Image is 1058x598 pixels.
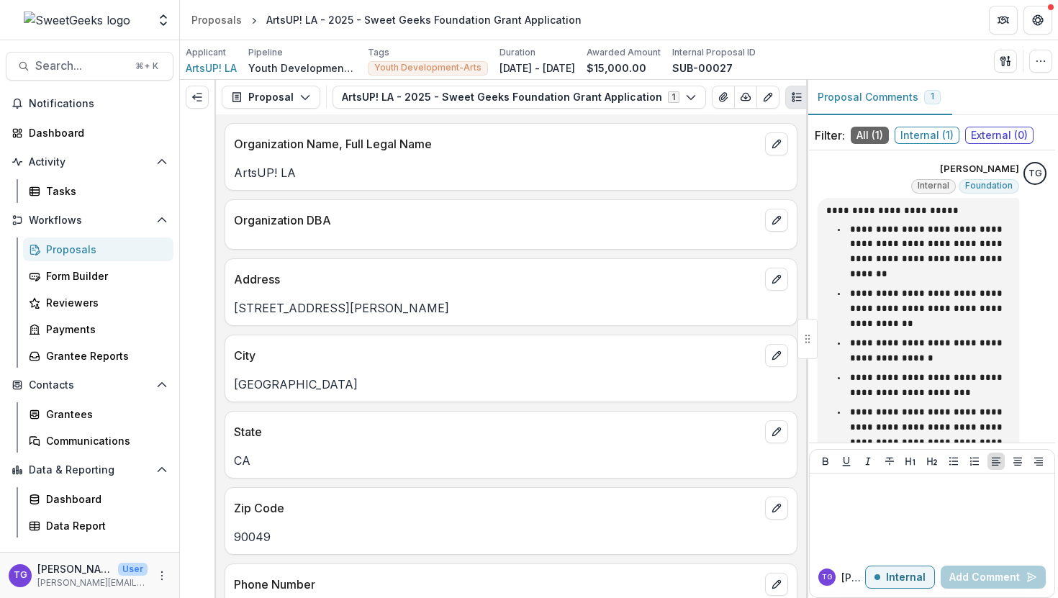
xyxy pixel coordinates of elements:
a: Proposals [23,237,173,261]
span: Search... [35,59,127,73]
p: CA [234,452,788,469]
button: edit [765,344,788,367]
button: edit [765,420,788,443]
p: [PERSON_NAME] [841,570,865,585]
button: Align Center [1009,453,1026,470]
button: Plaintext view [785,86,808,109]
a: Dashboard [23,487,173,511]
button: Proposal Comments [806,80,952,115]
p: City [234,347,759,364]
button: Internal [865,566,935,589]
button: View Attached Files [712,86,735,109]
span: ArtsUP! LA [186,60,237,76]
button: Align Right [1030,453,1047,470]
p: Address [234,271,759,288]
p: SUB-00027 [672,60,733,76]
div: Dashboard [29,125,162,140]
p: 90049 [234,528,788,545]
a: Data Report [23,514,173,538]
div: ArtsUP! LA - 2025 - Sweet Geeks Foundation Grant Application [266,12,582,27]
button: Open Activity [6,150,173,173]
p: [GEOGRAPHIC_DATA] [234,376,788,393]
button: Open Contacts [6,373,173,397]
button: edit [765,497,788,520]
span: External ( 0 ) [965,127,1034,144]
a: Form Builder [23,264,173,288]
button: edit [765,209,788,232]
div: Grantees [46,407,162,422]
p: Tags [368,46,389,59]
span: Workflows [29,214,150,227]
p: Youth Development General Operating [248,60,356,76]
div: Payments [46,322,162,337]
p: Internal [886,571,926,584]
div: Data Report [46,518,162,533]
button: Notifications [6,92,173,115]
div: Theresa Gartland [1028,169,1042,178]
button: Ordered List [966,453,983,470]
nav: breadcrumb [186,9,587,30]
div: Theresa Gartland [14,571,27,580]
button: Underline [838,453,855,470]
button: Open Data & Reporting [6,458,173,481]
button: Open Workflows [6,209,173,232]
button: Open entity switcher [153,6,173,35]
a: Grantees [23,402,173,426]
span: Internal ( 1 ) [895,127,959,144]
p: [STREET_ADDRESS][PERSON_NAME] [234,299,788,317]
button: Edit as form [756,86,779,109]
p: ArtsUP! LA [234,164,788,181]
p: [PERSON_NAME] [37,561,112,576]
img: SweetGeeks logo [24,12,130,29]
a: Payments [23,317,173,341]
button: Align Left [987,453,1005,470]
p: [PERSON_NAME][EMAIL_ADDRESS][DOMAIN_NAME] [37,576,148,589]
span: Youth Development-Arts [374,63,481,73]
span: Activity [29,156,150,168]
p: Internal Proposal ID [672,46,756,59]
button: Get Help [1023,6,1052,35]
p: Phone Number [234,576,759,593]
a: Reviewers [23,291,173,314]
button: Heading 2 [923,453,941,470]
div: Theresa Gartland [822,574,832,581]
a: Tasks [23,179,173,203]
button: Proposal [222,86,320,109]
div: Grantee Reports [46,348,162,363]
button: edit [765,573,788,596]
div: Communications [46,433,162,448]
a: Dashboard [6,121,173,145]
button: Strike [881,453,898,470]
button: ArtsUP! LA - 2025 - Sweet Geeks Foundation Grant Application1 [333,86,706,109]
a: Grantee Reports [23,344,173,368]
button: Add Comment [941,566,1046,589]
span: Data & Reporting [29,464,150,476]
span: 1 [931,91,934,101]
button: edit [765,268,788,291]
div: Proposals [46,242,162,257]
p: Filter: [815,127,845,144]
div: ⌘ + K [132,58,161,74]
button: Heading 1 [902,453,919,470]
span: Notifications [29,98,168,110]
p: Zip Code [234,499,759,517]
button: Search... [6,52,173,81]
p: [DATE] - [DATE] [499,60,575,76]
p: State [234,423,759,440]
p: Duration [499,46,535,59]
p: User [118,563,148,576]
button: Italicize [859,453,877,470]
button: More [153,567,171,584]
p: Awarded Amount [587,46,661,59]
p: [PERSON_NAME] [940,162,1019,176]
button: Bullet List [945,453,962,470]
div: Proposals [191,12,242,27]
div: Dashboard [46,491,162,507]
p: Pipeline [248,46,283,59]
a: Proposals [186,9,248,30]
span: All ( 1 ) [851,127,889,144]
button: Expand left [186,86,209,109]
span: Contacts [29,379,150,391]
p: $15,000.00 [587,60,646,76]
a: Communications [23,429,173,453]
